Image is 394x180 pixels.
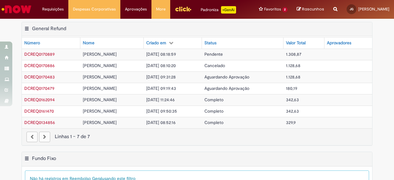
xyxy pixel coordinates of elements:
[204,40,216,46] div: Status
[146,120,176,125] span: [DATE] 08:52:16
[146,51,176,57] span: [DATE] 08:18:59
[24,108,54,114] span: DCREQ0161470
[24,40,40,46] div: Número
[125,6,147,12] span: Aprovações
[24,51,55,57] span: DCREQ0170889
[302,6,324,12] span: Rascunhos
[24,63,55,68] a: Abrir Registro: DCREQ0170886
[83,63,117,68] span: [PERSON_NAME]
[221,6,236,14] p: +GenAi
[286,86,297,91] span: 180,19
[24,63,55,68] span: DCREQ0170886
[264,6,281,12] span: Favoritos
[24,155,29,163] button: Fundo Fixo Menu de contexto
[83,120,117,125] span: [PERSON_NAME]
[24,74,55,80] span: DCREQ0170483
[24,51,55,57] a: Abrir Registro: DCREQ0170889
[83,74,117,80] span: [PERSON_NAME]
[204,74,249,80] span: Aguardando Aprovação
[24,120,55,125] span: DCREQ0134856
[156,6,166,12] span: More
[24,86,54,91] a: Abrir Registro: DCREQ0170479
[73,6,116,12] span: Despesas Corporativas
[286,108,299,114] span: 342,63
[24,26,29,34] button: General Refund Menu de contexto
[282,7,287,12] span: 2
[24,108,54,114] a: Abrir Registro: DCREQ0161470
[286,51,301,57] span: 1.308,87
[24,97,55,102] a: Abrir Registro: DCREQ0162094
[297,6,324,12] a: Rascunhos
[204,120,223,125] span: Completo
[146,97,175,102] span: [DATE] 11:24:46
[32,26,66,32] h2: General Refund
[83,40,94,46] div: Nome
[175,4,191,14] img: click_logo_yellow_360x200.png
[358,6,389,12] span: [PERSON_NAME]
[1,3,32,15] img: ServiceNow
[286,40,306,46] div: Valor Total
[24,120,55,125] a: Abrir Registro: DCREQ0134856
[201,6,236,14] div: Padroniza
[146,108,177,114] span: [DATE] 09:50:35
[24,97,55,102] span: DCREQ0162094
[286,120,296,125] span: 329,9
[327,40,351,46] div: Aprovadores
[286,97,299,102] span: 342,63
[24,86,54,91] span: DCREQ0170479
[146,63,176,68] span: [DATE] 08:10:20
[83,108,117,114] span: [PERSON_NAME]
[146,86,176,91] span: [DATE] 09:19:43
[286,74,300,80] span: 1.128,68
[204,51,223,57] span: Pendente
[146,40,166,46] div: Criado em
[204,108,223,114] span: Completo
[83,97,117,102] span: [PERSON_NAME]
[26,133,368,140] div: Linhas 1 − 7 de 7
[83,86,117,91] span: [PERSON_NAME]
[204,86,249,91] span: Aguardando Aprovação
[24,74,55,80] a: Abrir Registro: DCREQ0170483
[22,128,372,145] nav: paginação
[286,63,300,68] span: 1.128,68
[32,155,56,162] h2: Fundo Fixo
[42,6,64,12] span: Requisições
[204,63,225,68] span: Cancelado
[83,51,117,57] span: [PERSON_NAME]
[204,97,223,102] span: Completo
[350,7,353,11] span: JG
[146,74,176,80] span: [DATE] 09:31:28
